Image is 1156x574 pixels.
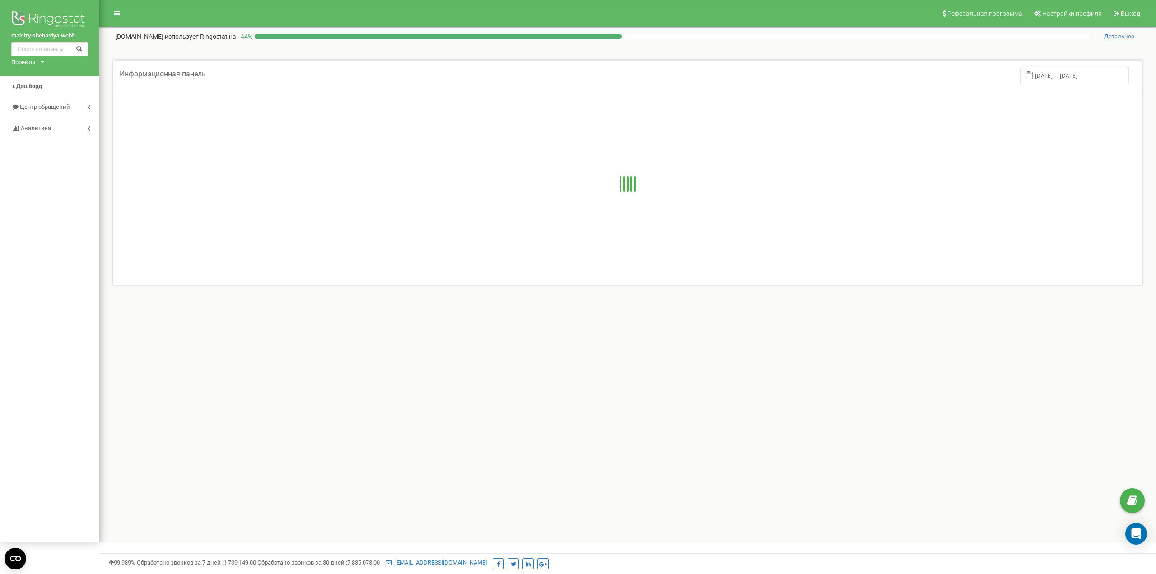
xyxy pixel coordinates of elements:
[1104,33,1134,40] span: Детальнее
[1121,10,1140,17] span: Выход
[5,548,26,569] button: Open CMP widget
[120,70,206,78] span: Информационная панель
[11,42,88,56] input: Поиск по номеру
[115,32,236,41] p: [DOMAIN_NAME]
[11,58,35,67] div: Проекты
[947,10,1022,17] span: Реферальная программа
[21,125,51,131] span: Аналитика
[16,83,42,89] span: Дашборд
[1042,10,1102,17] span: Настройки профиля
[165,33,236,40] span: использует Ringostat на
[11,9,88,32] img: Ringostat logo
[1125,523,1147,545] div: Open Intercom Messenger
[20,103,70,110] span: Центр обращений
[11,32,88,40] a: maistry-shchastya.webf...
[236,32,255,41] p: 44 %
